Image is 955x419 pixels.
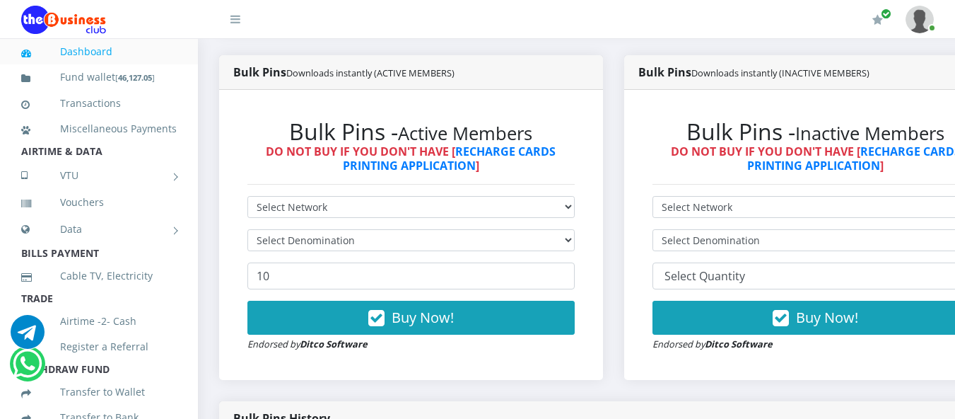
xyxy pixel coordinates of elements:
[21,376,177,408] a: Transfer to Wallet
[652,338,773,350] small: Endorsed by
[21,331,177,363] a: Register a Referral
[343,144,556,173] a: RECHARGE CARDS PRINTING APPLICATION
[21,61,177,94] a: Fund wallet[46,127.05]
[881,8,891,19] span: Renew/Upgrade Subscription
[247,118,575,145] h2: Bulk Pins -
[795,121,944,146] small: Inactive Members
[286,67,455,79] small: Downloads instantly (ACTIVE MEMBERS)
[796,308,858,327] span: Buy Now!
[21,260,177,292] a: Cable TV, Electricity
[705,338,773,350] strong: Ditco Software
[21,87,177,120] a: Transactions
[21,113,177,145] a: Miscellaneous Payments
[13,357,42,381] a: Chat for support
[21,305,177,338] a: Airtime -2- Cash
[691,67,869,79] small: Downloads instantly (INACTIVE MEMBERS)
[266,144,556,173] strong: DO NOT BUY IF YOU DON'T HAVE [ ]
[872,14,883,25] i: Renew/Upgrade Subscription
[115,72,155,83] small: [ ]
[21,6,106,34] img: Logo
[11,326,45,349] a: Chat for support
[906,6,934,33] img: User
[247,301,575,335] button: Buy Now!
[247,263,575,289] input: Enter Quantity
[118,72,152,83] b: 46,127.05
[392,308,454,327] span: Buy Now!
[21,35,177,68] a: Dashboard
[398,121,532,146] small: Active Members
[638,64,869,80] strong: Bulk Pins
[300,338,368,350] strong: Ditco Software
[247,338,368,350] small: Endorsed by
[21,212,177,247] a: Data
[21,158,177,193] a: VTU
[233,64,455,80] strong: Bulk Pins
[21,186,177,219] a: Vouchers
